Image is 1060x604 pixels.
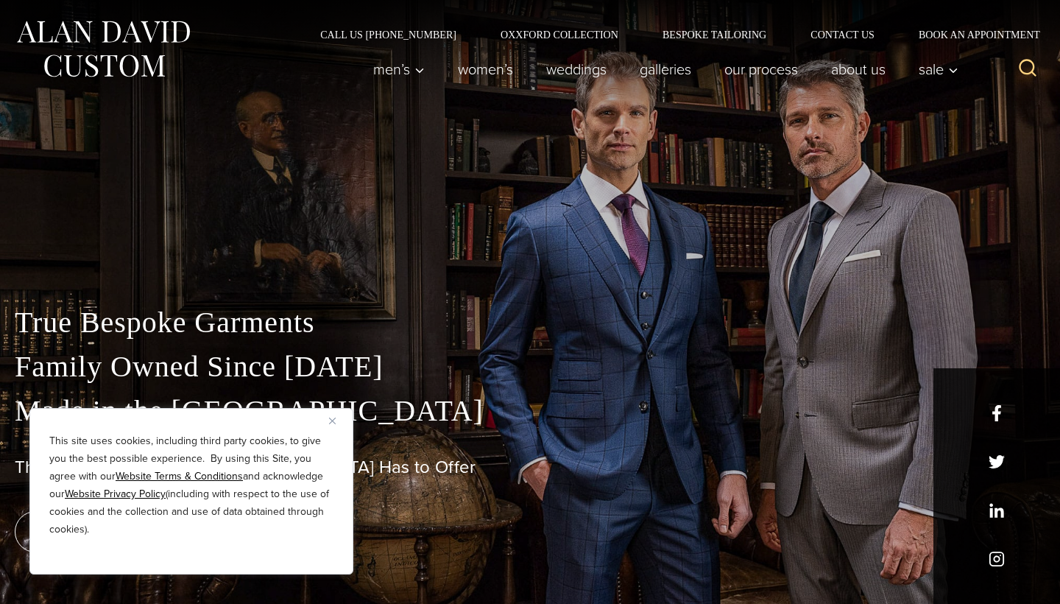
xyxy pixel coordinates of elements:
[623,55,708,84] a: Galleries
[329,418,336,424] img: Close
[298,29,1045,40] nav: Secondary Navigation
[919,62,958,77] span: Sale
[708,55,815,84] a: Our Process
[298,29,478,40] a: Call Us [PHONE_NUMBER]
[357,55,967,84] nav: Primary Navigation
[640,29,788,40] a: Bespoke Tailoring
[49,432,333,538] p: This site uses cookies, including third party cookies, to give you the best possible experience. ...
[373,62,425,77] span: Men’s
[530,55,623,84] a: weddings
[15,301,1045,433] p: True Bespoke Garments Family Owned Since [DATE] Made in the [GEOGRAPHIC_DATA]
[329,412,347,429] button: Close
[897,29,1045,40] a: Book an Appointment
[442,55,530,84] a: Women’s
[815,55,902,84] a: About Us
[15,457,1045,478] h1: The Best Custom Suits [GEOGRAPHIC_DATA] Has to Offer
[788,29,897,40] a: Contact Us
[478,29,640,40] a: Oxxford Collection
[15,16,191,82] img: Alan David Custom
[116,468,243,484] a: Website Terms & Conditions
[65,486,166,502] a: Website Privacy Policy
[1010,52,1045,87] button: View Search Form
[15,511,221,552] a: book an appointment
